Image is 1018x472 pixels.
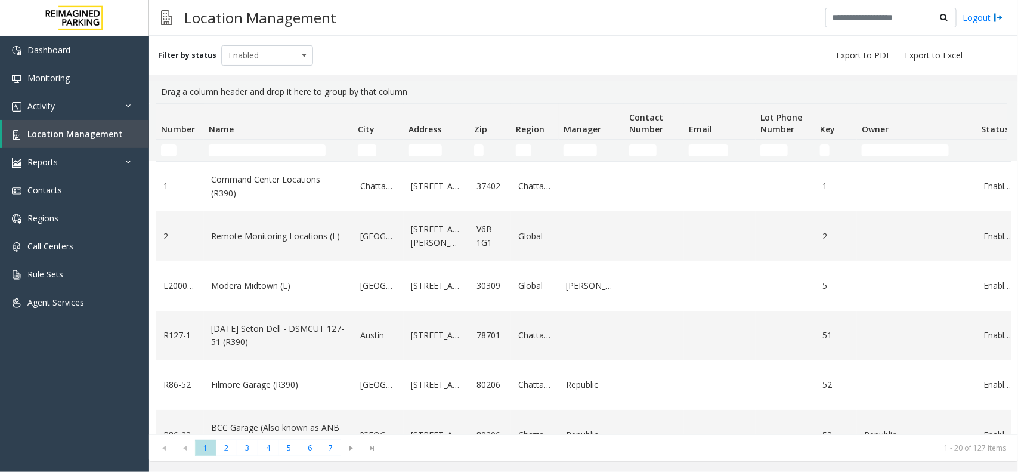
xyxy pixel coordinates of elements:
a: [DATE] Seton Dell - DSMCUT 127-51 (R390) [211,322,346,349]
span: Page 2 [216,440,237,456]
a: 80206 [476,428,504,442]
a: [PERSON_NAME] [566,279,617,292]
input: Address Filter [409,144,442,156]
img: 'icon' [12,298,21,308]
a: Logout [963,11,1003,24]
span: Location Management [27,128,123,140]
a: Chattanooga [518,329,552,342]
img: logout [994,11,1003,24]
a: BCC Garage (Also known as ANB Garage) (R390) [211,421,346,448]
a: Chattanooga [518,378,552,391]
a: Enabled [983,279,1011,292]
button: Export to Excel [900,47,967,64]
span: Page 3 [237,440,258,456]
td: City Filter [353,140,404,161]
span: Name [209,124,234,135]
a: 5 [822,279,850,292]
input: Name Filter [209,144,326,156]
input: Email Filter [689,144,728,156]
a: L20000500 [163,279,197,292]
a: Command Center Locations (R390) [211,173,346,200]
span: Export to Excel [905,50,963,61]
a: R127-1 [163,329,197,342]
img: 'icon' [12,46,21,55]
a: [STREET_ADDRESS][PERSON_NAME] [411,223,462,249]
a: [STREET_ADDRESS] [411,428,462,442]
a: R86-23 [163,428,197,442]
td: Contact Number Filter [624,140,684,161]
img: 'icon' [12,130,21,140]
a: Chattanooga [518,428,552,442]
span: Rule Sets [27,269,63,280]
span: Email [689,124,712,135]
a: Enabled [983,180,1011,193]
input: Lot Phone Number Filter [760,144,788,156]
a: 2 [822,230,850,243]
a: R86-52 [163,378,197,391]
span: Page 7 [320,440,341,456]
a: 51 [822,329,850,342]
input: Number Filter [161,144,177,156]
a: Global [518,230,552,243]
img: pageIcon [161,3,172,32]
input: Key Filter [820,144,830,156]
a: 1 [163,180,197,193]
a: Republic [566,428,617,442]
a: 1 [822,180,850,193]
button: Export to PDF [831,47,896,64]
td: Lot Phone Number Filter [756,140,815,161]
span: Agent Services [27,297,84,308]
a: Chattanooga [518,180,552,193]
a: V6B 1G1 [476,223,504,249]
input: Zip Filter [474,144,484,156]
td: Number Filter [156,140,204,161]
span: Monitoring [27,72,70,84]
a: [STREET_ADDRESS] [411,279,462,292]
a: Remote Monitoring Locations (L) [211,230,346,243]
span: Contact Number [629,112,663,135]
img: 'icon' [12,214,21,224]
a: Enabled [983,378,1011,391]
span: Go to the next page [341,440,362,456]
a: Republic [566,378,617,391]
span: Export to PDF [836,50,891,61]
input: Contact Number Filter [629,144,657,156]
a: [GEOGRAPHIC_DATA] [360,230,397,243]
img: 'icon' [12,186,21,196]
span: Go to the last page [364,443,380,453]
input: Owner Filter [862,144,949,156]
div: Drag a column header and drop it here to group by that column [156,81,1011,103]
a: Global [518,279,552,292]
a: [GEOGRAPHIC_DATA] [360,378,397,391]
a: 53 [822,428,850,442]
a: 30309 [476,279,504,292]
td: Key Filter [815,140,857,161]
img: 'icon' [12,74,21,84]
img: 'icon' [12,242,21,252]
span: Zip [474,124,487,135]
td: Region Filter [511,140,559,161]
th: Status [976,104,1018,140]
span: Go to the last page [362,440,383,456]
span: Contacts [27,184,62,196]
a: [STREET_ADDRESS] [411,378,462,391]
a: [GEOGRAPHIC_DATA] [360,279,397,292]
a: Enabled [983,230,1011,243]
span: Dashboard [27,44,70,55]
kendo-pager-info: 1 - 20 of 127 items [390,443,1006,453]
span: Address [409,124,441,135]
a: 78701 [476,329,504,342]
td: Status Filter [976,140,1018,161]
td: Manager Filter [559,140,624,161]
a: Filmore Garage (R390) [211,378,346,391]
a: 37402 [476,180,504,193]
span: Page 5 [279,440,299,456]
input: City Filter [358,144,376,156]
a: Austin [360,329,397,342]
span: Region [516,124,544,135]
span: Manager [564,124,601,135]
td: Zip Filter [469,140,511,161]
input: Manager Filter [564,144,597,156]
span: Lot Phone Number [760,112,802,135]
img: 'icon' [12,102,21,112]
